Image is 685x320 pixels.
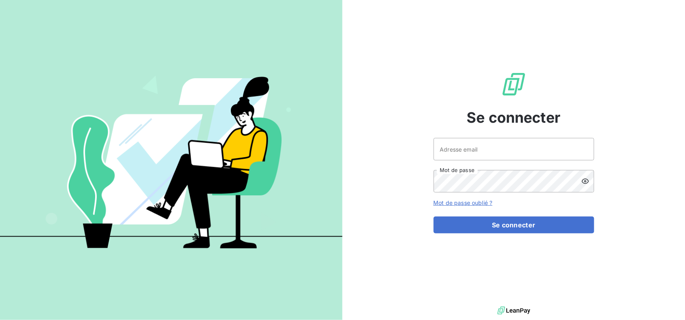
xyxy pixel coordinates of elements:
[434,217,594,233] button: Se connecter
[467,107,561,128] span: Se connecter
[501,71,527,97] img: Logo LeanPay
[497,305,530,317] img: logo
[434,138,594,160] input: placeholder
[434,199,493,206] a: Mot de passe oublié ?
